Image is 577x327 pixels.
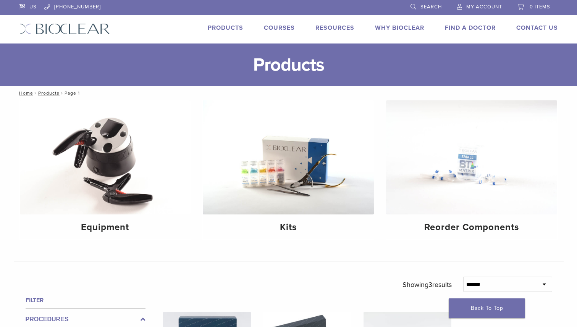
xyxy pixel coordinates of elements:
[375,24,424,32] a: Why Bioclear
[26,296,145,305] h4: Filter
[203,100,374,239] a: Kits
[516,24,558,32] a: Contact Us
[392,221,551,234] h4: Reorder Components
[420,4,442,10] span: Search
[26,315,145,324] label: Procedures
[386,100,557,239] a: Reorder Components
[19,23,110,34] img: Bioclear
[402,277,452,293] p: Showing results
[38,90,60,96] a: Products
[466,4,502,10] span: My Account
[445,24,496,32] a: Find A Doctor
[60,91,65,95] span: /
[530,4,550,10] span: 0 items
[33,91,38,95] span: /
[26,221,185,234] h4: Equipment
[264,24,295,32] a: Courses
[20,100,191,239] a: Equipment
[315,24,354,32] a: Resources
[203,100,374,214] img: Kits
[20,100,191,214] img: Equipment
[386,100,557,214] img: Reorder Components
[208,24,243,32] a: Products
[449,298,525,318] a: Back To Top
[209,221,368,234] h4: Kits
[17,90,33,96] a: Home
[428,280,432,289] span: 3
[14,86,564,100] nav: Page 1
